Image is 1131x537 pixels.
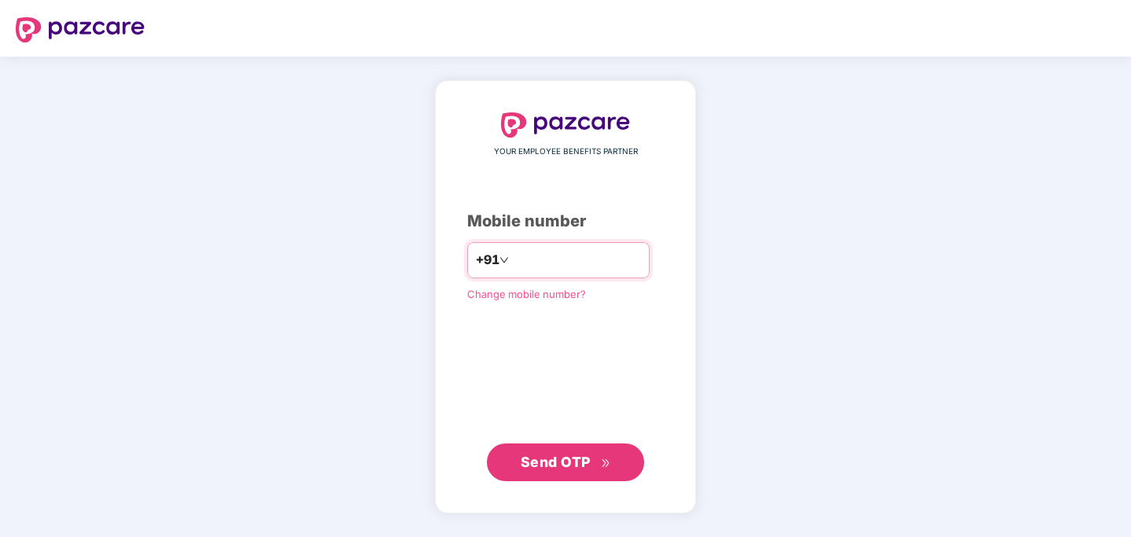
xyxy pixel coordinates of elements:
span: +91 [476,250,499,270]
div: Mobile number [467,209,664,234]
img: logo [501,112,630,138]
img: logo [16,17,145,42]
span: YOUR EMPLOYEE BENEFITS PARTNER [494,145,638,158]
a: Change mobile number? [467,288,586,300]
span: Send OTP [521,454,591,470]
button: Send OTPdouble-right [487,443,644,481]
span: down [499,256,509,265]
span: double-right [601,458,611,469]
